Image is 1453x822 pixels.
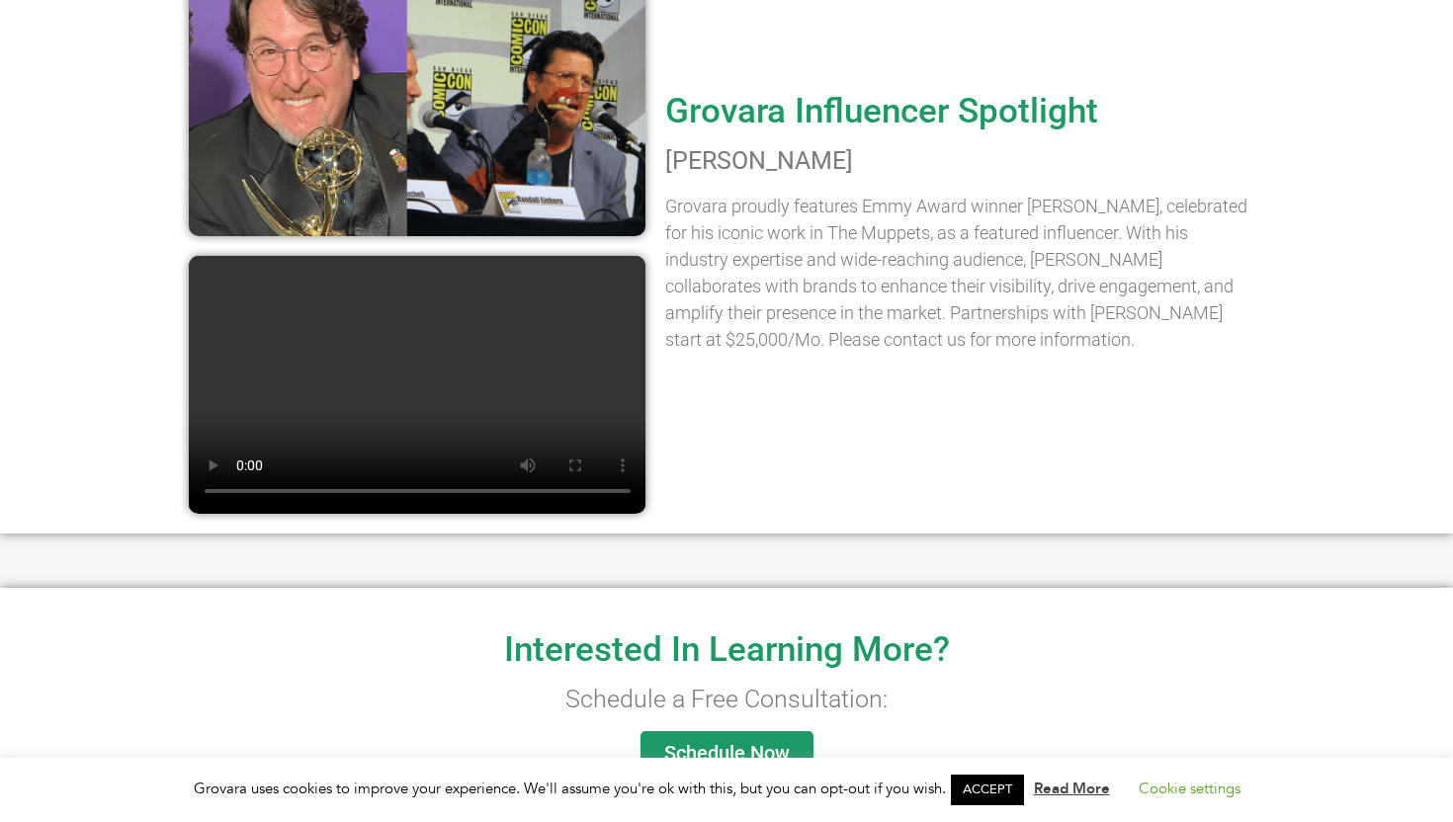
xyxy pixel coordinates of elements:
a: Schedule Now [641,731,813,775]
a: Cookie settings [1139,779,1240,798]
a: ACCEPT [951,775,1024,805]
span: [PERSON_NAME] [665,146,853,175]
span: Grovara uses cookies to improve your experience. We'll assume you're ok with this, but you can op... [194,779,1260,798]
h2: Grovara Influencer Spotlight [665,94,1254,128]
a: Read More [1034,779,1110,798]
p: Grovara proudly features Emmy Award winner [PERSON_NAME], celebrated for his iconic work in The M... [665,193,1254,353]
h2: Interested In Learning More? [163,632,1290,667]
span: Schedule Now [664,743,790,763]
h2: Schedule a Free Consultation: [163,687,1290,711]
